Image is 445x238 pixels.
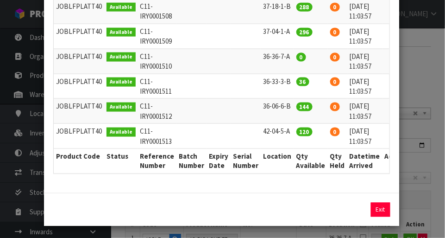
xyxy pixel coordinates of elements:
[138,149,177,174] th: Reference Number
[347,99,382,124] td: [DATE] 11:03:57
[104,149,138,174] th: Status
[330,53,340,62] span: 0
[138,49,177,74] td: C11-IRY0001510
[296,3,313,12] span: 288
[54,24,104,49] td: JOBLFPLATT40
[347,149,382,174] th: Datetime Arrived
[347,124,382,149] td: [DATE] 11:03:57
[138,24,177,49] td: C11-IRY0001509
[138,74,177,99] td: C11-IRY0001511
[347,49,382,74] td: [DATE] 11:03:57
[261,149,294,174] th: Location
[107,52,136,62] span: Available
[330,28,340,37] span: 0
[330,3,340,12] span: 0
[54,74,104,99] td: JOBLFPLATT40
[296,128,313,136] span: 120
[261,74,294,99] td: 36-33-3-B
[107,128,136,137] span: Available
[177,149,207,174] th: Batch Number
[261,99,294,124] td: 36-06-6-B
[207,149,231,174] th: Expiry Date
[261,49,294,74] td: 36-36-7-A
[347,74,382,99] td: [DATE] 11:03:57
[107,103,136,112] span: Available
[330,128,340,136] span: 0
[107,77,136,87] span: Available
[382,149,408,174] th: Action
[296,103,313,111] span: 144
[54,99,104,124] td: JOBLFPLATT40
[296,77,309,86] span: 36
[347,24,382,49] td: [DATE] 11:03:57
[294,149,328,174] th: Qty Available
[330,77,340,86] span: 0
[296,28,313,37] span: 296
[138,124,177,149] td: C11-IRY0001513
[107,28,136,37] span: Available
[328,149,347,174] th: Qty Held
[54,49,104,74] td: JOBLFPLATT40
[296,53,306,62] span: 0
[371,203,390,217] button: Exit
[261,124,294,149] td: 42-04-5-A
[138,99,177,124] td: C11-IRY0001512
[261,24,294,49] td: 37-04-1-A
[330,103,340,111] span: 0
[231,149,261,174] th: Serial Number
[54,124,104,149] td: JOBLFPLATT40
[54,149,104,174] th: Product Code
[107,3,136,12] span: Available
